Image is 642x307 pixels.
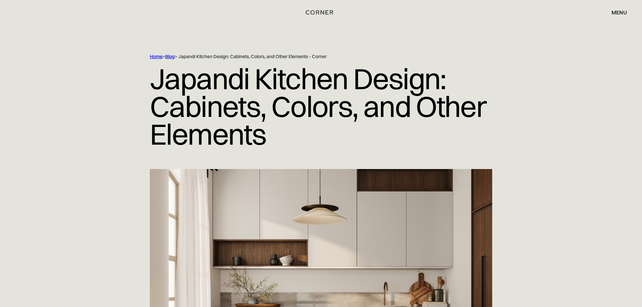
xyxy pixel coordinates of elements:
div: menu [612,10,627,15]
div: menu [605,7,627,18]
h1: Japandi Kitchen Design: Cabinets, Colors, and Other Elements [150,60,492,153]
a: Blog [165,53,175,59]
div: > > Japandi Kitchen Design: Cabinets, Colors, and Other Elements - Corner [150,53,464,60]
a: home [298,8,344,17]
a: Home [150,53,163,59]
